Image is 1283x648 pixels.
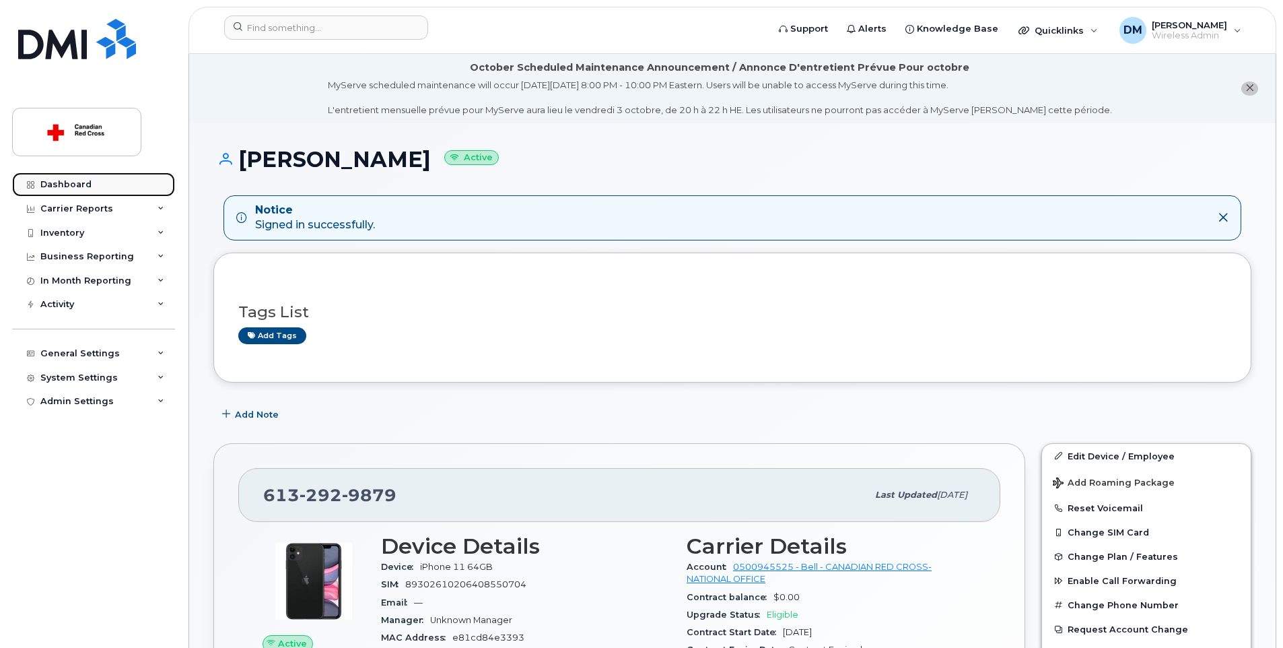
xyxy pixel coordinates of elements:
[875,490,937,500] span: Last updated
[470,61,969,75] div: October Scheduled Maintenance Announcement / Annonce D'entretient Prévue Pour octobre
[444,150,499,166] small: Active
[430,615,512,625] span: Unknown Manager
[238,327,306,344] a: Add tags
[773,592,800,602] span: $0.00
[381,633,452,643] span: MAC Address
[420,562,493,572] span: iPhone 11 64GB
[1042,444,1251,468] a: Edit Device / Employee
[381,579,405,589] span: SIM
[1068,552,1178,562] span: Change Plan / Features
[1068,576,1177,586] span: Enable Call Forwarding
[342,485,396,505] span: 9879
[238,304,1226,321] h3: Tags List
[783,627,812,637] span: [DATE]
[300,485,342,505] span: 292
[255,203,375,218] strong: Notice
[1241,82,1258,96] button: close notification
[213,148,1251,171] h1: [PERSON_NAME]
[1042,544,1251,569] button: Change Plan / Features
[328,79,1112,117] div: MyServe scheduled maintenance will occur [DATE][DATE] 8:00 PM - 10:00 PM Eastern. Users will be u...
[1042,617,1251,641] button: Request Account Change
[213,403,290,427] button: Add Note
[452,633,524,643] span: e81cd84e3393
[263,485,396,505] span: 613
[687,627,783,637] span: Contract Start Date
[273,541,354,622] img: iPhone_11.jpg
[255,203,375,234] div: Signed in successfully.
[381,615,430,625] span: Manager
[381,534,670,558] h3: Device Details
[1042,468,1251,496] button: Add Roaming Package
[1042,520,1251,544] button: Change SIM Card
[381,597,414,608] span: Email
[687,562,932,584] a: 0500945525 - Bell - CANADIAN RED CROSS- NATIONAL OFFICE
[405,579,526,589] span: 89302610206408550704
[687,592,773,602] span: Contract balance
[767,610,798,620] span: Eligible
[687,534,976,558] h3: Carrier Details
[381,562,420,572] span: Device
[1042,496,1251,520] button: Reset Voicemail
[1042,569,1251,593] button: Enable Call Forwarding
[937,490,967,500] span: [DATE]
[1042,593,1251,617] button: Change Phone Number
[687,610,767,620] span: Upgrade Status
[414,597,423,608] span: —
[1053,478,1175,490] span: Add Roaming Package
[235,408,279,421] span: Add Note
[687,562,733,572] span: Account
